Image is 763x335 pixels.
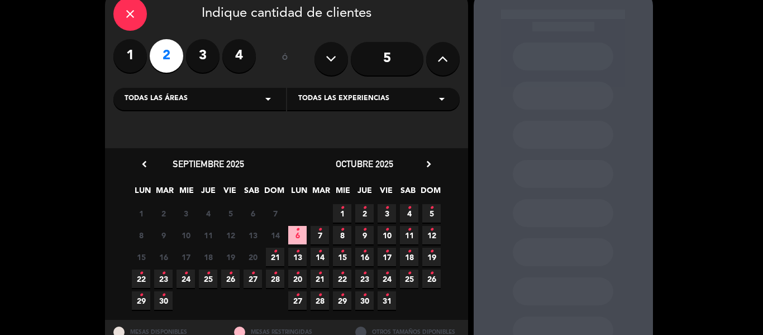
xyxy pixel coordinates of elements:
i: • [295,243,299,261]
span: 20 [288,270,307,288]
i: • [273,243,277,261]
span: 20 [244,248,262,266]
span: SAB [242,184,261,202]
span: 2 [355,204,374,223]
span: LUN [290,184,308,202]
span: 11 [400,226,418,244]
span: 21 [311,270,329,288]
span: 30 [154,291,173,310]
span: 18 [199,248,217,266]
span: 8 [132,226,150,244]
i: chevron_right [423,158,435,170]
span: 28 [266,270,284,288]
span: 6 [244,204,262,223]
i: • [139,286,143,304]
i: • [340,286,344,304]
span: JUE [199,184,217,202]
i: • [363,199,366,217]
span: 24 [378,270,396,288]
span: Todas las experiencias [298,93,389,105]
span: 10 [378,226,396,244]
span: VIE [377,184,395,202]
span: 27 [244,270,262,288]
span: 22 [132,270,150,288]
i: arrow_drop_down [435,92,449,106]
span: 21 [266,248,284,266]
span: 3 [378,204,396,223]
span: 23 [355,270,374,288]
span: 23 [154,270,173,288]
i: • [340,265,344,282]
span: 25 [400,270,418,288]
span: 30 [355,291,374,310]
i: • [430,265,433,282]
i: • [295,221,299,239]
i: • [430,199,433,217]
i: • [385,265,389,282]
span: 8 [333,226,351,244]
span: 19 [422,248,441,266]
span: 12 [221,226,240,244]
span: MAR [155,184,174,202]
i: • [340,243,344,261]
span: 1 [132,204,150,223]
i: • [363,221,366,239]
span: 29 [333,291,351,310]
i: • [318,265,322,282]
span: 26 [221,270,240,288]
span: 7 [266,204,284,223]
span: 5 [221,204,240,223]
i: • [407,243,411,261]
i: • [273,265,277,282]
i: • [340,221,344,239]
span: Todas las áreas [125,93,188,105]
span: 5 [422,204,441,223]
i: • [228,265,232,282]
span: 2 [154,204,173,223]
span: MIE [333,184,352,202]
i: • [318,221,322,239]
span: 3 [177,204,195,223]
i: arrow_drop_down [261,92,275,106]
span: 11 [199,226,217,244]
span: 16 [355,248,374,266]
i: • [385,199,389,217]
span: 13 [288,248,307,266]
span: 31 [378,291,396,310]
i: • [363,286,366,304]
span: 25 [199,270,217,288]
span: 10 [177,226,195,244]
i: • [139,265,143,282]
label: 4 [222,39,256,73]
span: VIE [221,184,239,202]
span: 22 [333,270,351,288]
i: • [340,199,344,217]
label: 2 [150,39,183,73]
i: • [295,265,299,282]
span: SAB [399,184,417,202]
span: 26 [422,270,441,288]
span: 4 [400,204,418,223]
span: 24 [177,270,195,288]
i: • [407,199,411,217]
span: 13 [244,226,262,244]
i: • [318,286,322,304]
i: • [430,243,433,261]
span: 4 [199,204,217,223]
i: • [407,221,411,239]
i: • [363,265,366,282]
span: 28 [311,291,329,310]
i: close [123,7,137,21]
i: • [161,286,165,304]
i: • [430,221,433,239]
span: 1 [333,204,351,223]
span: 27 [288,291,307,310]
span: 14 [266,226,284,244]
span: 12 [422,226,441,244]
span: 15 [132,248,150,266]
span: 7 [311,226,329,244]
span: JUE [355,184,374,202]
span: 9 [355,226,374,244]
span: 14 [311,248,329,266]
span: MIE [177,184,195,202]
